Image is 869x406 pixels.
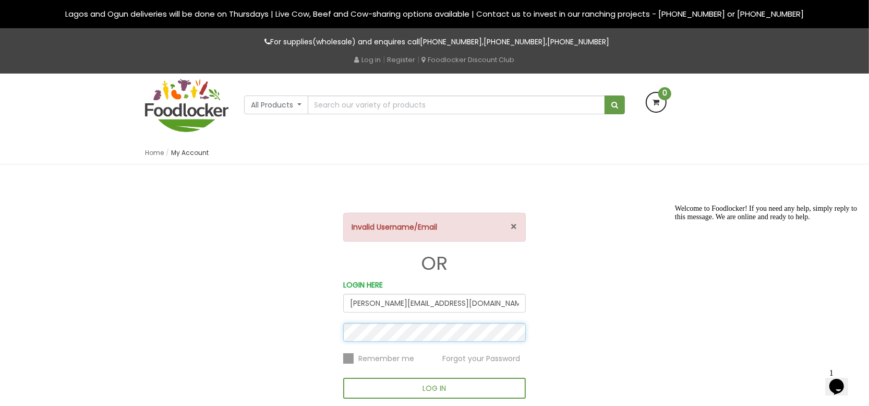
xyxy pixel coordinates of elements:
[420,37,482,47] a: [PHONE_NUMBER]
[658,87,671,100] span: 0
[65,8,804,19] span: Lagos and Ogun deliveries will be done on Thursdays | Live Cow, Beef and Cow-sharing options avai...
[145,79,228,132] img: FoodLocker
[343,253,526,274] h1: OR
[343,378,526,399] button: LOG IN
[4,4,186,20] span: Welcome to Foodlocker! If you need any help, simply reply to this message. We are online and read...
[145,148,164,157] a: Home
[671,200,859,359] iframe: chat widget
[355,55,381,65] a: Log in
[510,221,517,232] button: ×
[484,37,546,47] a: [PHONE_NUMBER]
[244,95,308,114] button: All Products
[308,95,605,114] input: Search our variety of products
[4,4,192,21] div: Welcome to Foodlocker! If you need any help, simply reply to this message. We are online and read...
[358,353,414,364] span: Remember me
[418,54,420,65] span: |
[388,55,416,65] a: Register
[442,353,520,364] span: Forgot your Password
[343,279,383,291] label: LOGIN HERE
[422,55,515,65] a: Foodlocker Discount Club
[145,36,724,48] p: For supplies(wholesale) and enquires call , ,
[370,185,499,206] iframe: fb:login_button Facebook Social Plugin
[548,37,610,47] a: [PHONE_NUMBER]
[343,294,526,313] input: Email
[352,222,437,232] strong: Invalid Username/Email
[442,353,520,363] a: Forgot your Password
[825,364,859,396] iframe: chat widget
[383,54,385,65] span: |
